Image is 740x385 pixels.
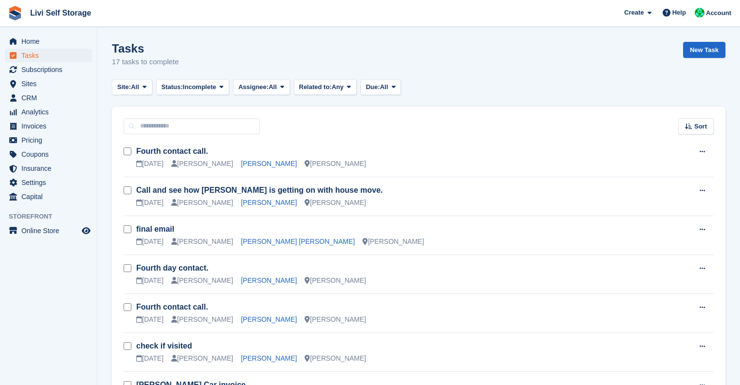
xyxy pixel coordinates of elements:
div: [PERSON_NAME] [171,237,233,247]
a: [PERSON_NAME] [241,354,297,362]
a: menu [5,77,92,91]
span: Sort [694,122,707,131]
button: Assignee: All [233,79,290,95]
div: [DATE] [136,353,163,364]
span: Status: [162,82,183,92]
a: Fourth day contact. [136,264,208,272]
p: 17 tasks to complete [112,56,179,68]
img: stora-icon-8386f47178a22dfd0bd8f6a31ec36ba5ce8667c1dd55bd0f319d3a0aa187defe.svg [8,6,22,20]
div: [DATE] [136,275,163,286]
a: [PERSON_NAME] [241,160,297,167]
span: Storefront [9,212,97,221]
span: Home [21,35,80,48]
div: [DATE] [136,159,163,169]
button: Due: All [361,79,401,95]
button: Status: Incomplete [156,79,229,95]
a: [PERSON_NAME] [241,199,297,206]
a: Fourth contact call. [136,147,208,155]
a: final email [136,225,174,233]
a: menu [5,63,92,76]
span: All [131,82,139,92]
a: menu [5,176,92,189]
span: Invoices [21,119,80,133]
a: menu [5,147,92,161]
button: Site: All [112,79,152,95]
div: [DATE] [136,237,163,247]
a: Preview store [80,225,92,237]
a: menu [5,162,92,175]
span: Analytics [21,105,80,119]
div: [PERSON_NAME] [171,159,233,169]
div: [DATE] [136,314,163,325]
span: Help [672,8,686,18]
a: menu [5,133,92,147]
div: [PERSON_NAME] [171,314,233,325]
span: Online Store [21,224,80,238]
span: Any [332,82,344,92]
a: menu [5,49,92,62]
span: Sites [21,77,80,91]
a: Fourth contact call. [136,303,208,311]
a: menu [5,35,92,48]
a: menu [5,91,92,105]
div: [PERSON_NAME] [171,275,233,286]
span: Incomplete [183,82,217,92]
div: [PERSON_NAME] [305,275,366,286]
span: Related to: [299,82,332,92]
span: Due: [366,82,380,92]
span: All [269,82,277,92]
span: CRM [21,91,80,105]
a: menu [5,119,92,133]
div: [DATE] [136,198,163,208]
a: [PERSON_NAME] [PERSON_NAME] [241,238,355,245]
a: Livi Self Storage [26,5,95,21]
div: [PERSON_NAME] [305,314,366,325]
span: Tasks [21,49,80,62]
img: Joe Robertson [695,8,704,18]
div: [PERSON_NAME] [362,237,424,247]
span: Pricing [21,133,80,147]
span: Subscriptions [21,63,80,76]
button: Related to: Any [294,79,357,95]
a: Call and see how [PERSON_NAME] is getting on with house move. [136,186,383,194]
a: check if visited [136,342,192,350]
span: Coupons [21,147,80,161]
a: [PERSON_NAME] [241,315,297,323]
a: menu [5,105,92,119]
a: menu [5,224,92,238]
div: [PERSON_NAME] [305,198,366,208]
span: Create [624,8,644,18]
div: [PERSON_NAME] [171,353,233,364]
span: Assignee: [238,82,269,92]
span: Insurance [21,162,80,175]
div: [PERSON_NAME] [305,353,366,364]
a: [PERSON_NAME] [241,276,297,284]
span: Account [706,8,731,18]
a: menu [5,190,92,203]
span: All [380,82,388,92]
span: Settings [21,176,80,189]
h1: Tasks [112,42,179,55]
div: [PERSON_NAME] [171,198,233,208]
span: Site: [117,82,131,92]
div: [PERSON_NAME] [305,159,366,169]
span: Capital [21,190,80,203]
a: New Task [683,42,725,58]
